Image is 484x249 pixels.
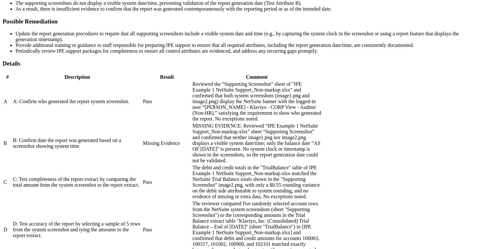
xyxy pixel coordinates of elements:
div: D: Test accuracy of the report by selecting a sample of 5 rows from the system screenshot and tyi... [13,221,142,238]
td: B [3,123,12,164]
span: Pass [143,179,152,185]
td: A [3,81,12,122]
h3: Details [3,60,481,67]
li: The supporting screenshots do not display a visible system date/time, preventing validation of th... [15,0,481,6]
th: # [3,74,12,80]
span: Pass [143,227,152,232]
div: The debit and credit totals in the "TrialBalance" table of IPE Example 1 NetSuite Support_Non-mar... [192,165,321,200]
h3: Possible Remediation [3,18,481,25]
div: MISSING EVIDENCE: Reviewed “IPE Example 1 NetSuite Support_Non-markup.xlsx” sheet “Supporting Scr... [192,123,321,164]
span: Missing Evidence [143,140,180,146]
li: As a result, there is insufficient evidence to confirm that the report was generated contemporane... [15,6,481,12]
span: Pass [143,99,152,104]
div: A: Confirm who generated the report system screenshot. [13,99,142,104]
td: C [3,165,12,200]
th: Description [13,74,142,80]
th: Comment [192,74,321,80]
div: C: Test completeness of the report extract by comparing the total amount from the system screensh... [13,176,142,188]
th: Result [143,74,191,80]
div: B: Confirm date the report was generated based on a screenshot showing system time [13,138,142,149]
li: Provide additional training or guidance to staff responsible for preparing IPE support to ensure ... [15,42,481,48]
div: Reviewed the “Supporting Screenshot” sheet of "IPE Example 1 NetSuite Support_Non-markup.xlsx" an... [192,81,321,122]
li: Periodically review IPE support packages for completeness to ensure all control attributes are ev... [15,48,481,54]
li: Update the report generation procedures to require that all supporting screenshots include a visi... [15,31,481,42]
